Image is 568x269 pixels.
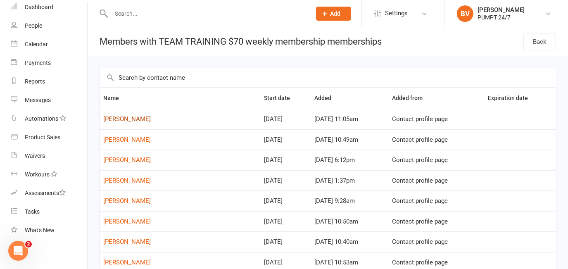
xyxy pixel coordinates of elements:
[25,60,51,66] div: Payments
[25,22,42,29] div: People
[311,88,389,109] th: Added
[109,8,305,19] input: Search...
[103,259,151,266] a: [PERSON_NAME]
[25,241,32,248] span: 2
[25,115,58,122] div: Automations
[11,184,87,202] a: Assessments
[264,115,283,123] span: [DATE]
[264,218,283,225] span: [DATE]
[25,227,55,233] div: What's New
[315,238,359,245] span: [DATE] 10:40am
[392,238,448,245] span: Contact profile page
[11,165,87,184] a: Workouts
[392,115,448,123] span: Contact profile page
[392,259,448,266] span: Contact profile page
[11,110,87,128] a: Automations
[484,88,556,109] th: Expiration date
[392,197,448,205] span: Contact profile page
[103,115,151,123] a: [PERSON_NAME]
[264,238,283,245] span: [DATE]
[385,4,408,23] span: Settings
[11,221,87,240] a: What's New
[11,17,87,35] a: People
[11,54,87,72] a: Payments
[25,134,60,140] div: Product Sales
[330,10,341,17] span: Add
[315,136,359,143] span: [DATE] 10:49am
[25,97,51,103] div: Messages
[25,171,50,178] div: Workouts
[315,218,359,225] span: [DATE] 10:50am
[25,78,45,85] div: Reports
[523,33,556,50] a: Back
[100,88,260,109] th: Name
[11,202,87,221] a: Tasks
[103,218,151,225] a: [PERSON_NAME]
[392,177,448,184] span: Contact profile page
[11,128,87,147] a: Product Sales
[11,91,87,110] a: Messages
[100,68,556,87] input: Search by contact name
[103,197,151,205] a: [PERSON_NAME]
[264,177,283,184] span: [DATE]
[315,197,355,205] span: [DATE] 9:28am
[264,197,283,205] span: [DATE]
[88,27,382,56] h1: Members with TEAM TRAINING $70 weekly membership memberships
[315,177,355,184] span: [DATE] 1:37pm
[392,136,448,143] span: Contact profile page
[457,5,473,22] div: BV
[8,241,28,261] iframe: Intercom live chat
[264,136,283,143] span: [DATE]
[478,6,525,14] div: [PERSON_NAME]
[315,156,355,164] span: [DATE] 6:12pm
[392,156,448,164] span: Contact profile page
[25,41,48,48] div: Calendar
[11,35,87,54] a: Calendar
[264,156,283,164] span: [DATE]
[25,208,40,215] div: Tasks
[478,14,525,21] div: PUMPT 24/7
[392,218,448,225] span: Contact profile page
[315,115,359,123] span: [DATE] 11:05am
[316,7,351,21] button: Add
[103,177,151,184] a: [PERSON_NAME]
[260,88,311,109] th: Start date
[315,259,359,266] span: [DATE] 10:53am
[11,72,87,91] a: Reports
[11,147,87,165] a: Waivers
[25,152,45,159] div: Waivers
[264,259,283,266] span: [DATE]
[388,88,484,109] th: Added from
[103,136,151,143] a: [PERSON_NAME]
[25,4,53,10] div: Dashboard
[103,156,151,164] a: [PERSON_NAME]
[25,190,66,196] div: Assessments
[103,238,151,245] a: [PERSON_NAME]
